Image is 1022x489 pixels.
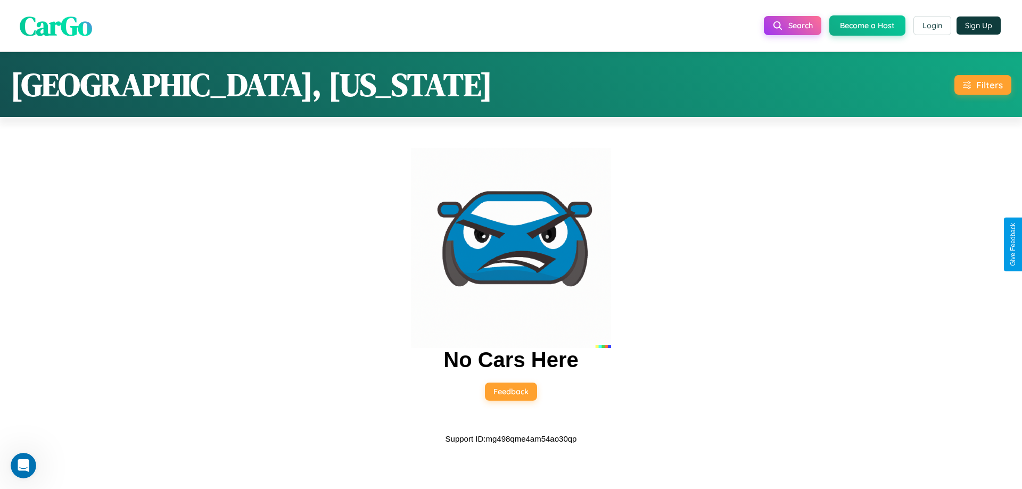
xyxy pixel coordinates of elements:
p: Support ID: mg498qme4am54ao30qp [446,432,577,446]
button: Feedback [485,383,537,401]
span: Search [788,21,813,30]
button: Sign Up [957,16,1001,35]
span: CarGo [20,7,92,44]
button: Become a Host [829,15,905,36]
button: Search [764,16,821,35]
button: Login [913,16,951,35]
button: Filters [954,75,1011,95]
img: car [411,148,611,348]
div: Filters [976,79,1003,90]
h1: [GEOGRAPHIC_DATA], [US_STATE] [11,63,492,106]
h2: No Cars Here [443,348,578,372]
div: Give Feedback [1009,223,1017,266]
iframe: Intercom live chat [11,453,36,478]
